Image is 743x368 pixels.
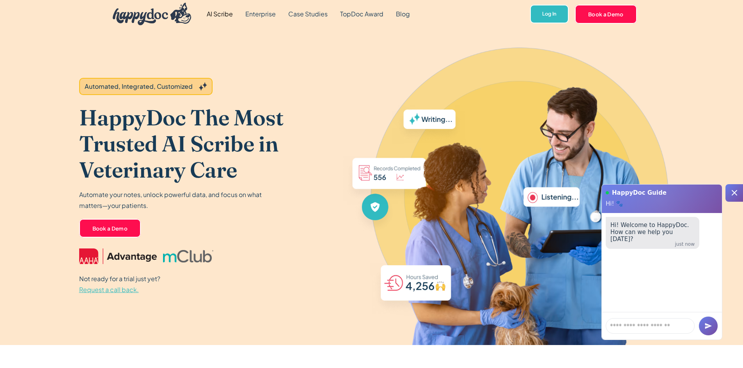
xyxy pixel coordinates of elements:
div: Automated, Integrated, Customized [85,82,193,91]
a: Log In [530,5,569,24]
img: HappyDoc Logo: A happy dog with his ear up, listening. [113,3,192,25]
a: home [106,1,192,27]
p: Not ready for a trial just yet? [79,273,160,295]
p: Automate your notes, unlock powerful data, and focus on what matters—your patients. [79,189,266,211]
img: mclub logo [163,250,213,262]
img: Grey sparkles. [199,82,207,91]
a: Book a Demo [79,219,141,238]
a: Book a Demo [575,5,637,23]
img: AAHA Advantage logo [79,248,157,264]
span: Request a call back. [79,285,139,294]
h1: HappyDoc The Most Trusted AI Scribe in Veterinary Care [79,104,342,183]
